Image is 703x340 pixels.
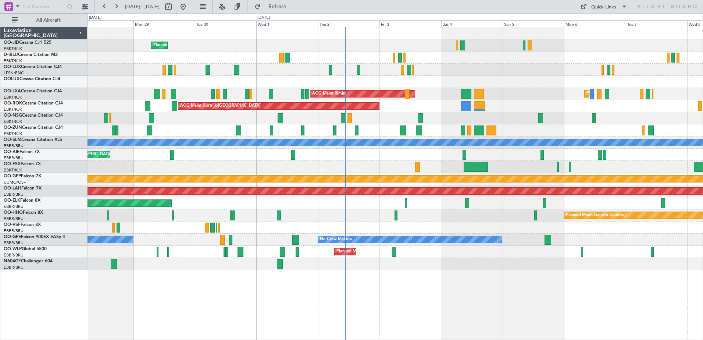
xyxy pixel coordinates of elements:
[4,70,24,76] a: LFSN/ENC
[4,77,19,81] span: OOLUX
[4,247,22,251] span: OO-WLP
[4,223,21,227] span: OO-VSF
[4,113,63,118] a: OO-NSGCessna Citation CJ4
[180,100,260,111] div: AOG Maint Kortrijk-[GEOGRAPHIC_DATA]
[379,20,441,27] div: Fri 3
[4,65,62,69] a: OO-LUXCessna Citation CJ4
[4,53,18,57] span: D-IBLU
[4,46,22,52] a: EBKT/KJK
[4,150,40,154] a: OO-AIEFalcon 7X
[4,155,24,161] a: EBBR/BRU
[257,15,270,21] div: [DATE]
[125,3,160,10] span: [DATE] - [DATE]
[4,235,21,239] span: OO-GPE
[4,40,19,45] span: OO-JID
[4,186,21,191] span: OO-LAH
[4,174,41,178] a: OO-GPPFalcon 7X
[22,1,65,12] input: Trip Number
[4,89,62,93] a: OO-LXACessna Citation CJ4
[4,89,21,93] span: OO-LXA
[4,95,22,100] a: EBKT/KJK
[4,204,24,209] a: EBBR/BRU
[4,138,21,142] span: OO-SLM
[4,252,24,258] a: EBBR/BRU
[586,88,672,99] div: Planned Maint Kortrijk-[GEOGRAPHIC_DATA]
[133,20,195,27] div: Mon 29
[4,210,43,215] a: OO-HHOFalcon 8X
[4,65,21,69] span: OO-LUX
[251,1,295,13] button: Refresh
[4,101,22,106] span: OO-ROK
[4,210,23,215] span: OO-HHO
[4,162,41,166] a: OO-FSXFalcon 7X
[4,186,42,191] a: OO-LAHFalcon 7X
[19,18,78,23] span: All Aircraft
[4,162,21,166] span: OO-FSX
[4,259,21,263] span: N604GF
[4,58,22,64] a: EBKT/KJK
[4,125,22,130] span: OO-ZUN
[4,107,22,112] a: EBKT/KJK
[564,20,625,27] div: Mon 6
[4,174,21,178] span: OO-GPP
[72,20,133,27] div: Sun 28
[4,167,22,173] a: EBKT/KJK
[591,4,616,11] div: Quick Links
[4,223,41,227] a: OO-VSFFalcon 8X
[4,113,22,118] span: OO-NSG
[318,20,379,27] div: Thu 2
[4,180,26,185] a: UUMO/OSF
[626,20,687,27] div: Tue 7
[262,4,293,9] span: Refresh
[4,101,63,106] a: OO-ROKCessna Citation CJ4
[4,131,22,137] a: EBKT/KJK
[4,247,47,251] a: OO-WLPGlobal 5500
[4,228,24,234] a: EBBR/BRU
[503,20,564,27] div: Sun 5
[4,198,20,203] span: OO-ELK
[4,40,51,45] a: OO-JIDCessna CJ1 525
[153,40,239,51] div: Planned Maint Kortrijk-[GEOGRAPHIC_DATA]
[4,119,22,124] a: EBKT/KJK
[4,53,58,57] a: D-IBLUCessna Citation M2
[256,20,318,27] div: Wed 1
[320,234,352,245] div: No Crew Malaga
[4,77,60,81] a: OOLUXCessna Citation CJ4
[195,20,256,27] div: Tue 30
[4,265,24,270] a: EBBR/BRU
[4,259,53,263] a: N604GFChallenger 604
[4,125,63,130] a: OO-ZUNCessna Citation CJ4
[4,138,62,142] a: OO-SLMCessna Citation XLS
[4,235,65,239] a: OO-GPEFalcon 900EX EASy II
[4,143,24,149] a: EBBR/BRU
[4,198,40,203] a: OO-ELKFalcon 8X
[4,240,24,246] a: EBBR/BRU
[312,88,346,99] div: AOG Maint Rimini
[577,1,631,13] button: Quick Links
[89,15,101,21] div: [DATE]
[8,14,80,26] button: All Aircraft
[566,210,627,221] div: Planned Maint Geneva (Cointrin)
[4,150,19,154] span: OO-AIE
[336,246,389,257] div: Planned Maint Milan (Linate)
[4,192,24,197] a: EBBR/BRU
[4,216,24,222] a: EBBR/BRU
[441,20,503,27] div: Sat 4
